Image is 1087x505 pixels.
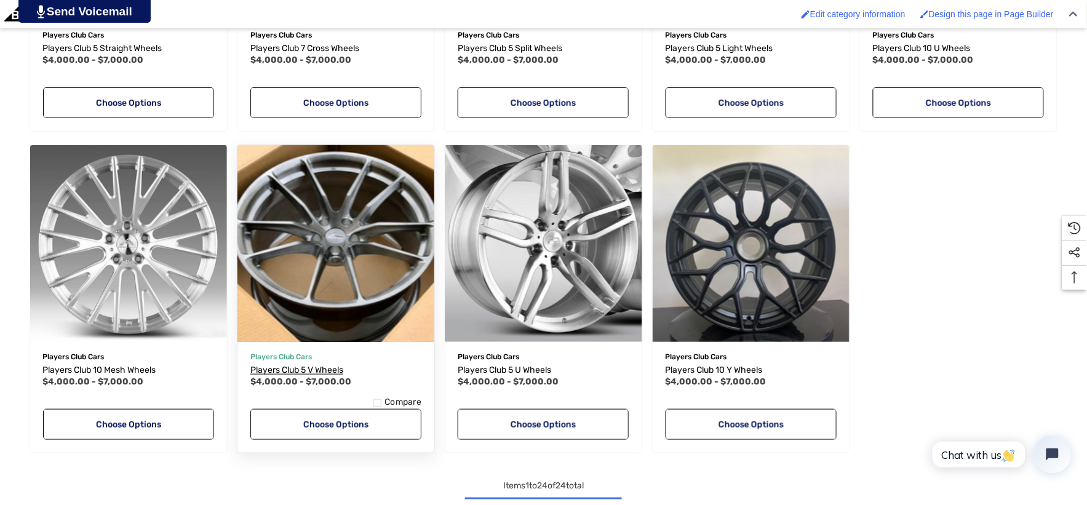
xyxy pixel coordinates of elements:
[25,479,1062,493] div: Items to of total
[250,376,351,387] span: $4,000.00 - $7,000.00
[919,426,1081,483] iframe: Tidio Chat
[458,43,562,54] span: Players Club 5 Split Wheels
[1069,222,1081,234] svg: Recently Viewed
[43,27,214,43] p: Players Club Cars
[458,41,629,56] a: Players Club 5 Split Wheels,Price range from $4,000.00 to $7,000.00
[43,376,144,387] span: $4,000.00 - $7,000.00
[445,145,642,342] a: Players Club 5 U Wheels,Price range from $4,000.00 to $7,000.00
[458,365,551,375] span: Players Club 5 U Wheels
[458,87,629,118] a: Choose Options
[537,480,547,491] span: 24
[653,145,850,342] a: Players Club 10 Y Wheels,Price range from $4,000.00 to $7,000.00
[237,145,434,342] a: Players Club 5 V Wheels,Price range from $4,000.00 to $7,000.00
[43,365,156,375] span: Players Club 10 Mesh Wheels
[666,43,773,54] span: Players Club 5 Light Wheels
[43,41,214,56] a: Players Club 5 Straight Wheels,Price range from $4,000.00 to $7,000.00
[666,55,766,65] span: $4,000.00 - $7,000.00
[30,145,227,342] a: Players Club 10 Mesh Wheels,Price range from $4,000.00 to $7,000.00
[458,55,559,65] span: $4,000.00 - $7,000.00
[555,480,566,491] span: 24
[666,365,763,375] span: Players Club 10 Y Wheels
[873,41,1044,56] a: Players Club 10 U Wheels,Price range from $4,000.00 to $7,000.00
[666,349,837,365] p: Players Club Cars
[458,27,629,43] p: Players Club Cars
[929,9,1054,19] span: Design this page in Page Builder
[810,9,906,19] span: Edit category information
[1069,247,1081,259] svg: Social Media
[1062,271,1087,284] svg: Top
[873,27,1044,43] p: Players Club Cars
[250,87,421,118] a: Choose Options
[458,349,629,365] p: Players Club Cars
[250,41,421,56] a: Players Club 7 Cross Wheels,Price range from $4,000.00 to $7,000.00
[43,55,144,65] span: $4,000.00 - $7,000.00
[445,145,642,342] img: Players Club 5 U Monoblock Wheels
[666,27,837,43] p: Players Club Cars
[873,55,974,65] span: $4,000.00 - $7,000.00
[250,55,351,65] span: $4,000.00 - $7,000.00
[666,376,766,387] span: $4,000.00 - $7,000.00
[914,3,1060,25] a: Design this page in Page Builder
[873,87,1044,118] a: Choose Options
[250,409,421,440] a: Choose Options
[795,3,912,25] a: Edit category information
[43,43,162,54] span: Players Club 5 Straight Wheels
[666,363,837,378] a: Players Club 10 Y Wheels,Price range from $4,000.00 to $7,000.00
[666,409,837,440] a: Choose Options
[653,145,850,342] img: Players Club 10 Y Monoblock Wheels
[873,43,971,54] span: Players Club 10 U Wheels
[228,135,444,352] img: Players Club 5 V Monoblock Wheels
[384,397,421,408] span: Compare
[43,409,214,440] a: Choose Options
[37,5,45,18] img: PjwhLS0gR2VuZXJhdG9yOiBHcmF2aXQuaW8gLS0+PHN2ZyB4bWxucz0iaHR0cDovL3d3dy53My5vcmcvMjAwMC9zdmciIHhtb...
[250,43,359,54] span: Players Club 7 Cross Wheels
[43,349,214,365] p: Players Club Cars
[458,363,629,378] a: Players Club 5 U Wheels,Price range from $4,000.00 to $7,000.00
[250,349,421,365] p: Players Club Cars
[250,365,343,375] span: Players Club 5 V Wheels
[43,363,214,378] a: Players Club 10 Mesh Wheels,Price range from $4,000.00 to $7,000.00
[458,376,559,387] span: $4,000.00 - $7,000.00
[250,363,421,378] a: Players Club 5 V Wheels,Price range from $4,000.00 to $7,000.00
[30,145,227,342] img: Players Club 10 Mesh Monoblock Wheels
[458,409,629,440] a: Choose Options
[525,480,529,491] span: 1
[666,87,837,118] a: Choose Options
[250,27,421,43] p: Players Club Cars
[43,87,214,118] a: Choose Options
[666,41,837,56] a: Players Club 5 Light Wheels,Price range from $4,000.00 to $7,000.00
